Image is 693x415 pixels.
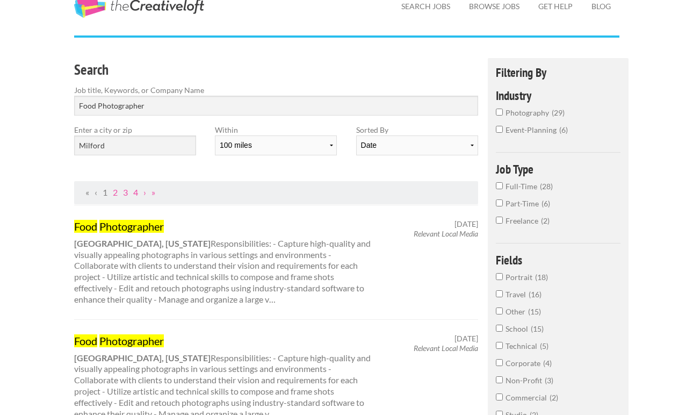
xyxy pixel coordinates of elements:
input: event-planning6 [496,126,503,133]
a: Food Photographer [74,334,373,348]
span: event-planning [506,125,559,134]
input: Travel16 [496,290,503,297]
input: Portrait18 [496,273,503,280]
span: 6 [542,199,550,208]
input: Technical5 [496,342,503,349]
input: Other15 [496,307,503,314]
span: 3 [545,376,553,385]
span: School [506,324,531,333]
span: Non-profit [506,376,545,385]
span: Full-Time [506,182,540,191]
a: Next Page [143,187,146,197]
input: Corporate4 [496,359,503,366]
input: School15 [496,325,503,332]
span: [DATE] [454,334,478,344]
span: Portrait [506,273,535,282]
span: photography [506,108,552,117]
h4: Job Type [496,163,621,175]
span: 6 [559,125,568,134]
input: Commercial2 [496,393,503,400]
label: Sorted By [356,124,478,135]
span: 2 [541,216,550,225]
span: 2 [550,393,558,402]
span: 16 [529,290,542,299]
div: Responsibilities: - Capture high-quality and visually appealing photographs in various settings a... [64,219,382,305]
a: Last Page, Page 4 [151,187,155,197]
span: Previous Page [95,187,97,197]
h4: Industry [496,89,621,102]
a: Page 2 [113,187,118,197]
input: Freelance2 [496,217,503,224]
span: [DATE] [454,219,478,229]
mark: Food [74,220,97,233]
select: Sort results by [356,135,478,155]
span: Other [506,307,528,316]
a: Page 1 [103,187,107,197]
span: 5 [540,341,548,350]
span: 29 [552,108,565,117]
span: Corporate [506,359,543,368]
em: Relevant Local Media [414,344,478,353]
mark: Food [74,334,97,347]
label: Within [215,124,337,135]
span: Part-Time [506,199,542,208]
strong: [GEOGRAPHIC_DATA], [US_STATE] [74,238,211,248]
input: Non-profit3 [496,376,503,383]
span: Commercial [506,393,550,402]
mark: Photographer [99,220,164,233]
span: 28 [540,182,553,191]
strong: [GEOGRAPHIC_DATA], [US_STATE] [74,353,211,363]
a: Food Photographer [74,219,373,233]
label: Job title, Keywords, or Company Name [74,84,479,96]
span: Travel [506,290,529,299]
a: Page 4 [133,187,138,197]
input: Part-Time6 [496,199,503,206]
span: Technical [506,341,540,350]
mark: Photographer [99,334,164,347]
h3: Search [74,60,479,80]
input: Search [74,96,479,116]
input: Full-Time28 [496,182,503,189]
span: 18 [535,273,548,282]
span: 15 [528,307,541,316]
a: Page 3 [123,187,128,197]
em: Relevant Local Media [414,229,478,238]
h4: Filtering By [496,66,621,78]
span: Freelance [506,216,541,225]
span: 15 [531,324,544,333]
h4: Fields [496,254,621,266]
span: First Page [85,187,89,197]
label: Enter a city or zip [74,124,196,135]
input: photography29 [496,109,503,116]
span: 4 [543,359,552,368]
